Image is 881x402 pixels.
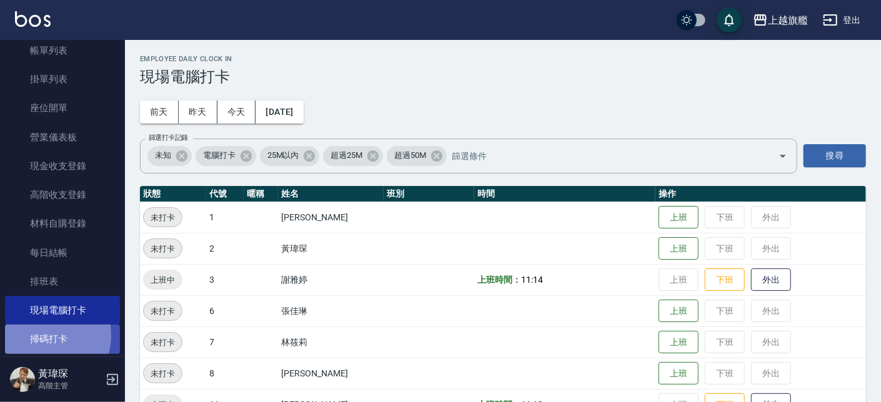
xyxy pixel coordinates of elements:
[659,206,699,229] button: 上班
[818,9,866,32] button: 登出
[659,237,699,260] button: 上班
[474,186,655,202] th: 時間
[5,152,120,180] a: 現金收支登錄
[659,331,699,354] button: 上班
[140,100,179,124] button: 前天
[244,186,278,202] th: 暱稱
[144,336,182,349] span: 未打卡
[206,295,244,326] td: 6
[323,149,370,162] span: 超過25M
[655,186,866,202] th: 操作
[5,180,120,209] a: 高階收支登錄
[144,211,182,224] span: 未打卡
[10,367,35,392] img: Person
[206,233,244,264] td: 2
[206,326,244,358] td: 7
[717,7,742,32] button: save
[323,146,383,166] div: 超過25M
[477,275,521,285] b: 上班時間：
[206,264,244,295] td: 3
[147,149,179,162] span: 未知
[751,268,791,292] button: 外出
[206,358,244,389] td: 8
[5,209,120,238] a: 材料自購登錄
[384,186,474,202] th: 班別
[196,146,256,166] div: 電腦打卡
[15,11,51,27] img: Logo
[144,367,182,380] span: 未打卡
[5,296,120,325] a: 現場電腦打卡
[278,186,384,202] th: 姓名
[449,145,757,167] input: 篩選條件
[256,100,303,124] button: [DATE]
[5,325,120,353] a: 掃碼打卡
[5,36,120,65] a: 帳單列表
[278,358,384,389] td: [PERSON_NAME]
[260,146,320,166] div: 25M以內
[773,146,793,166] button: Open
[179,100,217,124] button: 昨天
[144,242,182,255] span: 未打卡
[5,238,120,267] a: 每日結帳
[140,186,206,202] th: 狀態
[278,202,384,233] td: [PERSON_NAME]
[196,149,243,162] span: 電腦打卡
[206,202,244,233] td: 1
[5,65,120,94] a: 掛單列表
[5,123,120,152] a: 營業儀表板
[748,7,813,33] button: 上越旗艦
[278,326,384,358] td: 林筱莉
[140,68,866,86] h3: 現場電腦打卡
[278,264,384,295] td: 謝雅婷
[387,149,434,162] span: 超過50M
[217,100,256,124] button: 今天
[705,268,745,292] button: 下班
[260,149,307,162] span: 25M以內
[144,305,182,318] span: 未打卡
[147,146,192,166] div: 未知
[38,368,102,380] h5: 黃瑋琛
[659,300,699,323] button: 上班
[206,186,244,202] th: 代號
[5,267,120,296] a: 排班表
[768,12,808,28] div: 上越旗艦
[387,146,447,166] div: 超過50M
[5,94,120,122] a: 座位開單
[149,133,188,142] label: 篩選打卡記錄
[38,380,102,391] p: 高階主管
[278,295,384,326] td: 張佳琳
[521,275,543,285] span: 11:14
[278,233,384,264] td: 黃瑋琛
[659,362,699,385] button: 上班
[143,273,182,287] span: 上班中
[804,144,866,167] button: 搜尋
[140,55,866,63] h2: Employee Daily Clock In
